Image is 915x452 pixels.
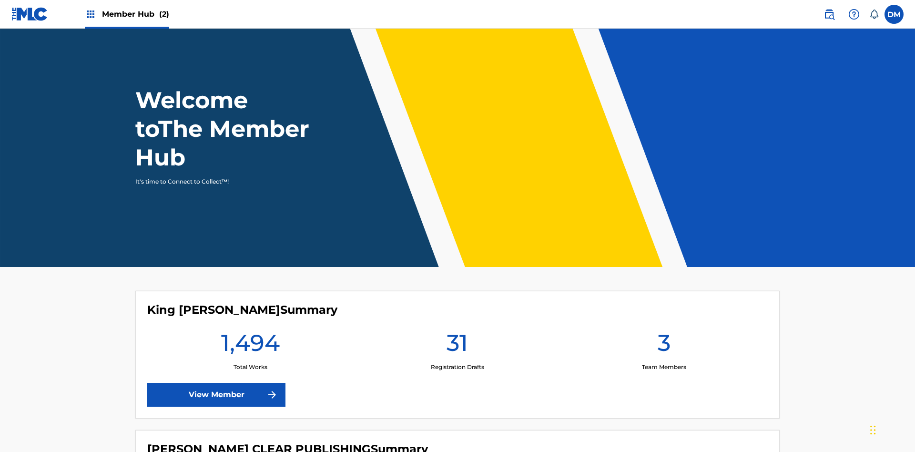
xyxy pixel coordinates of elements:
[159,10,169,19] span: (2)
[844,5,864,24] div: Help
[823,9,835,20] img: search
[221,329,280,363] h1: 1,494
[147,303,337,317] h4: King McTesterson
[848,9,860,20] img: help
[431,363,484,371] p: Registration Drafts
[102,9,169,20] span: Member Hub
[642,363,686,371] p: Team Members
[135,86,314,172] h1: Welcome to The Member Hub
[658,329,671,363] h1: 3
[234,363,267,371] p: Total Works
[135,177,301,186] p: It's time to Connect to Collect™!
[266,389,278,401] img: f7272a7cc735f4ea7f67.svg
[147,383,285,407] a: View Member
[867,406,915,452] iframe: Chat Widget
[820,5,839,24] a: Public Search
[85,9,96,20] img: Top Rightsholders
[869,10,879,19] div: Notifications
[870,416,876,444] div: Drag
[447,329,468,363] h1: 31
[11,7,48,21] img: MLC Logo
[884,5,904,24] div: User Menu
